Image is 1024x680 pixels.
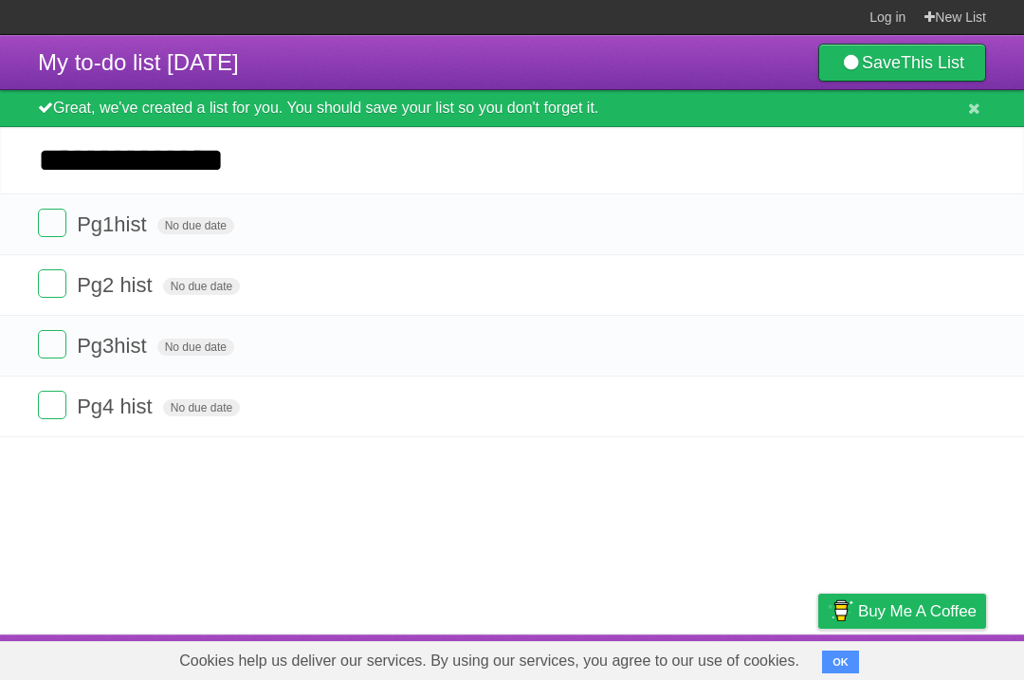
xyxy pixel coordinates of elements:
label: Done [38,269,66,298]
span: No due date [157,339,234,356]
a: Buy me a coffee [818,594,986,629]
label: Done [38,330,66,358]
span: Buy me a coffee [858,595,977,628]
span: No due date [163,399,240,416]
img: Buy me a coffee [828,595,853,627]
span: No due date [157,217,234,234]
label: Done [38,209,66,237]
b: This List [901,53,964,72]
span: Pg2 hist [77,273,157,297]
span: Pg1hist [77,212,151,236]
span: Cookies help us deliver our services. By using our services, you agree to our use of cookies. [160,642,818,680]
span: Pg4 hist [77,395,157,418]
label: Done [38,391,66,419]
a: SaveThis List [818,44,986,82]
a: About [566,639,606,675]
span: No due date [163,278,240,295]
a: Suggest a feature [867,639,986,675]
span: My to-do list [DATE] [38,49,239,75]
a: Developers [629,639,705,675]
a: Terms [729,639,771,675]
button: OK [822,651,859,673]
span: Pg3hist [77,334,151,358]
a: Privacy [794,639,843,675]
